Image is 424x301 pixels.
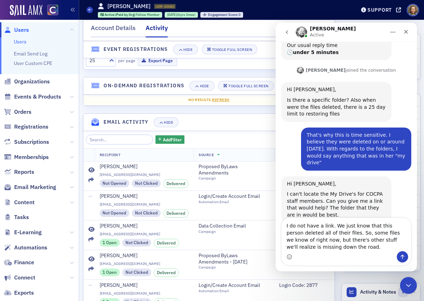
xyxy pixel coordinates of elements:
span: — [88,282,92,288]
span: [EMAIL_ADDRESS][DOMAIN_NAME] [100,232,189,236]
span: Registrations [14,123,48,131]
div: Campaign [199,229,263,234]
span: Recipient [100,152,121,157]
span: Add Filter [163,136,182,143]
span: [EMAIL_ADDRESS][DOMAIN_NAME] [100,291,189,296]
div: Delivered [154,239,179,247]
div: Toggle Full Screen [228,84,268,88]
span: Finance [14,259,34,266]
div: No results. [88,97,330,103]
a: Memberships [4,153,49,161]
a: Login/Create Account EmailAutomation Email [199,282,269,293]
div: Showing out of items [253,57,330,64]
span: Login Code: 2877 [279,282,343,289]
a: Orders [4,108,31,116]
div: Support [367,7,392,13]
div: Not Opened [100,179,130,187]
span: Activity & Notes [360,288,396,296]
div: [PERSON_NAME] [100,253,137,259]
div: 1 Open [100,239,120,247]
span: Automations [14,244,47,252]
a: Active (Paid by Org) Fellow Member [100,12,160,17]
span: Profile [407,4,419,16]
span: — [88,193,92,199]
iframe: Intercom live chat [276,23,417,271]
a: [PERSON_NAME] [100,164,189,170]
div: Activity [146,23,168,37]
span: Subscriptions [14,138,49,146]
div: Not Clicked [132,209,161,217]
span: Users [14,26,29,34]
img: SailAMX [47,5,58,16]
a: [PERSON_NAME] [100,282,189,289]
span: 1 [399,288,407,296]
img: SailAMX [10,5,42,16]
span: Login/Create Account Email [199,193,263,200]
a: Organizations [4,78,50,85]
div: [PERSON_NAME] [100,282,137,289]
h1: [PERSON_NAME] [107,2,151,10]
span: E-Learning [14,229,42,236]
span: Tasks [14,213,29,221]
a: E-Learning [4,229,42,236]
div: 25 [89,57,105,64]
div: [PERSON_NAME] [100,164,137,170]
div: Delivered [154,268,179,277]
iframe: Intercom live chat [400,277,417,294]
a: View Homepage [42,5,58,17]
span: Proposed ByLaws Amendments [199,164,263,176]
div: Hide [183,48,193,52]
a: Email Send Log [14,51,47,57]
span: Login/Create Account Email [199,282,263,289]
div: Delivered [163,179,189,188]
button: AddFilter [155,135,184,144]
button: Export Page [138,55,177,66]
div: (6yrs 3mos) [167,12,195,17]
a: Data Collection EmailCampaign [199,223,269,234]
span: Refresh [212,97,230,102]
span: Organizations [14,78,50,85]
div: Not Clicked [132,179,161,187]
span: Email Marketing [14,183,56,191]
div: Hide [164,120,173,124]
span: Data Collection Email [199,223,263,229]
div: Account Details [91,23,136,36]
div: Active (Paid by Org): Active (Paid by Org): Fellow Member [98,12,163,18]
div: Engagement Score: 0 [200,12,243,18]
h4: On-Demand Registrations [104,82,184,89]
span: Active (Paid by Org) [105,12,136,17]
a: Events & Products [4,93,61,101]
div: Hide [200,84,209,88]
a: Finance [4,259,34,266]
span: Orders [14,108,31,116]
button: Hide [173,45,198,54]
span: Events & Products [14,93,61,101]
button: Hide [154,117,178,127]
div: [PERSON_NAME] [100,193,137,200]
a: Users [4,26,29,34]
a: User Custom CPE [14,60,52,66]
div: Toggle Full Screen [212,48,252,52]
a: Content [4,199,35,206]
a: Tasks [4,213,29,221]
a: Registrations [4,123,48,131]
button: Toggle Full Screen [202,45,258,54]
span: Fellow Member [136,12,160,17]
span: Source [199,152,214,157]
